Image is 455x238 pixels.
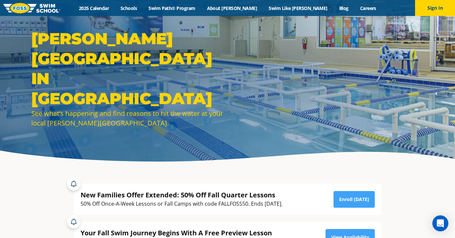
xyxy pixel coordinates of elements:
[201,5,263,11] a: About [PERSON_NAME]
[143,5,201,11] a: Swim Path® Program
[432,215,448,231] div: Open Intercom Messenger
[31,29,224,109] h1: [PERSON_NAME][GEOGRAPHIC_DATA] in [GEOGRAPHIC_DATA]
[81,228,304,237] div: Your Fall Swim Journey Begins With A Free Preview Lesson
[333,5,354,11] a: Blog
[31,109,224,128] div: See what’s happening and find reasons to hit the water at your local [PERSON_NAME][GEOGRAPHIC_DATA].
[73,5,115,11] a: 2025 Calendar
[115,5,143,11] a: Schools
[334,191,375,208] a: Enroll [DATE]
[81,199,283,208] div: 50% Off Once-A-Week Lessons or Fall Camps with code FALLFOSS50. Ends [DATE].
[81,190,283,199] div: New Families Offer Extended: 50% Off Fall Quarter Lessons
[263,5,334,11] a: Swim Like [PERSON_NAME]
[3,3,60,13] img: FOSS Swim School Logo
[354,5,382,11] a: Careers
